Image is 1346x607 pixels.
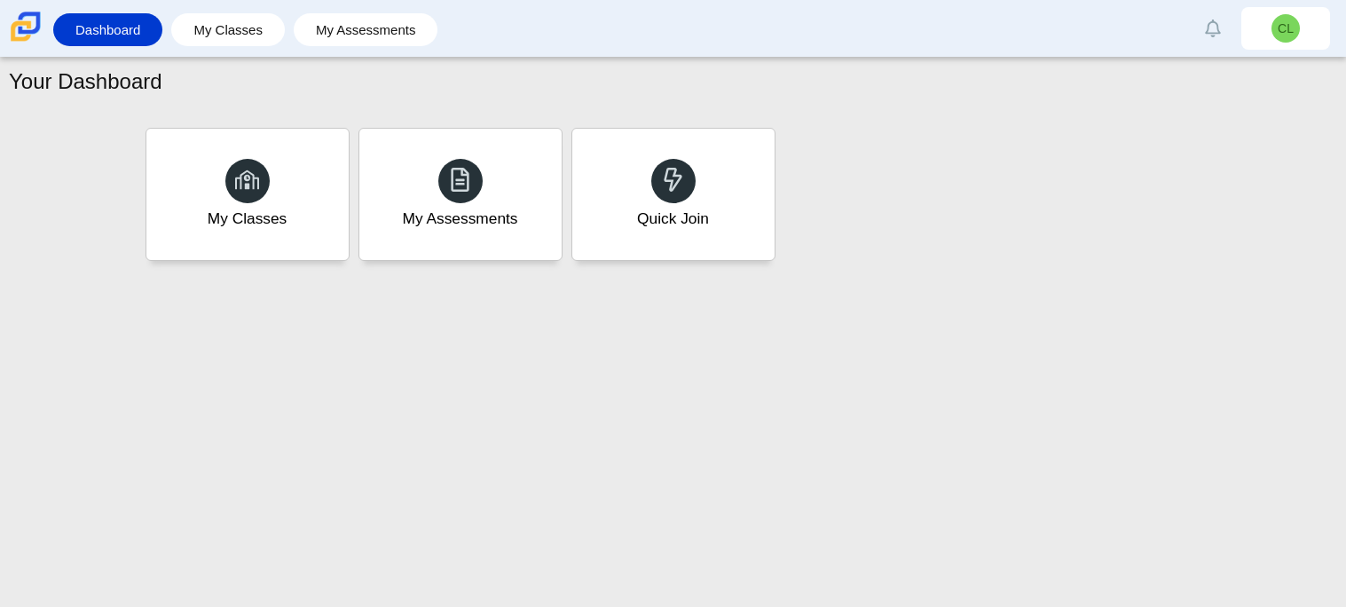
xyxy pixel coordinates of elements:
span: CL [1278,22,1294,35]
a: Quick Join [571,128,775,261]
a: Alerts [1193,9,1232,48]
h1: Your Dashboard [9,67,162,97]
div: Quick Join [637,208,709,230]
a: My Assessments [358,128,563,261]
img: Carmen School of Science & Technology [7,8,44,45]
a: Dashboard [62,13,153,46]
a: My Assessments [303,13,429,46]
a: My Classes [146,128,350,261]
a: Carmen School of Science & Technology [7,33,44,48]
a: My Classes [180,13,276,46]
div: My Assessments [403,208,518,230]
div: My Classes [208,208,287,230]
a: CL [1241,7,1330,50]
